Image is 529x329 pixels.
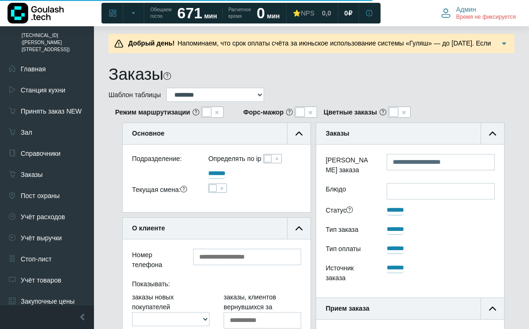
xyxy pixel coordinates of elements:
div: Показывать: [125,278,308,292]
div: Тип заказа [319,223,380,238]
img: collapse [489,305,496,312]
span: Расчетное время [228,7,251,20]
div: ⭐ [293,9,314,17]
span: Время не фиксируется [456,14,516,21]
span: ₽ [348,9,352,17]
strong: 671 [177,5,202,22]
label: Определять по ip [208,154,261,164]
img: collapse [489,130,496,137]
img: Подробнее [499,39,509,48]
div: Источник заказа [319,262,380,286]
a: ⭐NPS 0,0 [287,5,336,22]
button: Админ Время не фиксируется [436,3,521,23]
i: Это режим, отображающий распределение заказов по маршрутам и курьерам [193,109,199,115]
span: 0 [344,9,348,17]
div: Подразделение: [125,154,201,168]
div: Статус [319,204,380,219]
b: Цветные заказы [324,107,377,117]
span: мин [267,12,280,20]
i: При включении настройки заказы в таблице будут подсвечиваться в зависимости от статуса следующими... [380,109,386,115]
a: Обещаем гостю 671 мин Расчетное время 0 мин [145,5,285,22]
label: Шаблон таблицы [109,90,161,100]
div: Номер телефона [125,249,186,273]
div: заказы новых покупателей [125,292,217,329]
i: Принят — заказ принят в работу, готовится, водитель не назначен.<br/>Отложен — оформлен заранее, ... [346,207,353,213]
b: Добрый день! [128,39,175,47]
b: О клиенте [132,224,165,232]
span: мин [204,12,217,20]
i: На этой странице можно найти заказ, используя различные фильтры. Все пункты заполнять необязатель... [163,72,171,80]
i: <b>Важно: При включении применяется на все подразделения компании!</b> <br/> Если режим "Форс-маж... [286,109,293,115]
h1: Заказы [109,64,163,84]
div: Текущая смена: [125,184,201,198]
b: Прием заказа [326,305,369,312]
div: заказы, клиентов вернувшихся за [217,292,308,329]
img: Предупреждение [114,39,124,48]
i: Важно! Если нужно найти заказ за сегодняшнюю дату,<br/>необходимо поставить галочку в поле текуща... [180,186,187,192]
span: Напоминаем, что срок оплаты счёта за июньское использование системы «Гуляш» — до [DATE]. Если вы ... [125,39,491,67]
span: 0,0 [322,9,331,17]
span: Админ [456,5,476,14]
b: Режим маршрутизации [115,107,190,117]
span: NPS [301,9,314,17]
img: collapse [296,225,303,232]
label: Блюдо [319,183,380,199]
b: Основное [132,130,164,137]
b: Заказы [326,130,349,137]
img: Логотип компании Goulash.tech [8,3,64,23]
div: Тип оплаты [319,243,380,257]
img: collapse [296,130,303,137]
a: 0 ₽ [339,5,358,22]
b: Форс-мажор [243,107,284,117]
label: [PERSON_NAME] заказа [319,154,380,178]
span: Обещаем гостю [150,7,171,20]
strong: 0 [257,5,265,22]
